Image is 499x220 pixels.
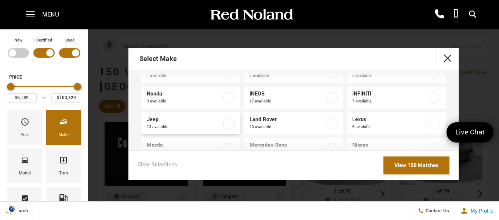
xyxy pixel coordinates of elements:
a: Clear Selections [138,161,177,170]
section: Click to Open Cookie Consent Modal [4,205,21,213]
span: 20 available [249,123,324,131]
a: Lexus6 available [347,112,446,134]
span: 7 available [249,72,324,79]
span: 5 available [249,149,324,156]
span: 6 available [352,72,427,79]
div: ModelModel [7,148,42,183]
div: Year [21,131,29,139]
div: Filter by Vehicle Type [6,37,83,67]
span: INEOS [249,90,324,98]
div: MakeMake [46,110,81,145]
span: 2 available [352,149,427,156]
span: Fueltype [59,192,68,208]
span: My Profile [468,208,493,214]
span: Nissan [352,142,427,149]
div: Model [19,169,31,177]
label: Used [65,37,74,44]
span: 17 available [249,98,324,105]
span: Live Chat [452,127,488,137]
label: New [14,37,22,44]
a: Jeep13 available [141,112,240,134]
div: TrimTrim [46,148,81,183]
span: Lexus [352,116,427,123]
div: Minimum Price [7,83,14,90]
span: 3 available [147,98,222,105]
span: Land Rover [249,116,324,123]
span: Honda [147,90,222,98]
a: View 150 Matches [383,156,449,174]
span: Year [21,116,29,131]
h5: Price [9,74,79,80]
span: Features [21,192,29,208]
span: Mercedes-Benz [249,142,324,149]
span: 6 available [352,123,427,131]
input: Minimum [7,93,37,103]
span: Make [59,116,68,131]
span: Trim [59,154,68,169]
input: Maximum [51,93,81,103]
a: INEOS17 available [244,87,343,109]
a: Land Rover20 available [244,112,343,134]
div: Make [58,131,69,139]
span: Jeep [147,116,222,123]
a: Honda3 available [141,87,240,109]
label: Certified [36,37,52,44]
img: Opt-Out Icon [4,205,21,213]
span: INFINITI [352,90,427,98]
div: Price [7,80,81,103]
span: Model [21,154,29,169]
a: Live Chat [447,122,493,143]
div: YearYear [7,110,42,145]
a: Mazda2 available [141,138,240,160]
a: Chrysler1 available [141,61,240,83]
a: INFINITI7 available [347,87,446,109]
button: Open user profile menu [455,202,499,220]
h2: Select Make [139,48,177,69]
span: 2 available [147,149,222,156]
div: Maximum Price [74,83,81,90]
a: Mercedes-Benz5 available [244,138,343,160]
span: Contact Us [424,208,449,214]
a: Ford7 available [244,61,343,83]
span: 1 available [147,72,222,79]
a: Nissan2 available [347,138,446,160]
div: Trim [59,169,68,177]
button: close [437,48,459,70]
span: Mazda [147,142,222,149]
span: 7 available [352,98,427,105]
a: GMC6 available [347,61,446,83]
span: 13 available [147,123,222,131]
img: Red Noland Auto Group [209,8,294,21]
